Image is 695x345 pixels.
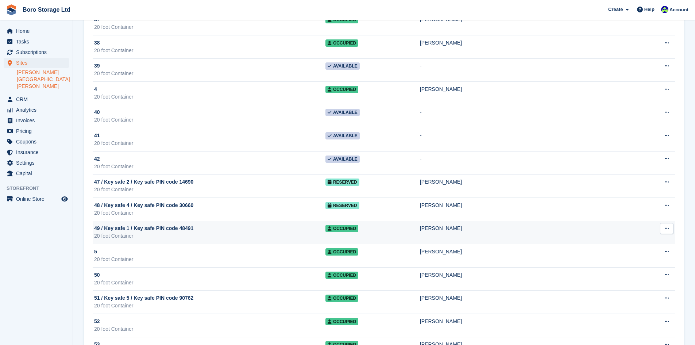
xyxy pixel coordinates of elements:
span: Subscriptions [16,47,60,57]
span: 41 [94,132,100,139]
div: 20 foot Container [94,256,325,263]
span: 38 [94,39,100,47]
div: [PERSON_NAME] [420,271,640,279]
span: Occupied [325,16,358,23]
a: menu [4,47,69,57]
span: Available [325,132,360,139]
a: menu [4,115,69,126]
span: 5 [94,248,97,256]
span: Occupied [325,272,358,279]
span: CRM [16,94,60,104]
span: Online Store [16,194,60,204]
a: menu [4,194,69,204]
a: Preview store [60,195,69,203]
span: 48 / Key safe 4 / Key safe PIN code 30660 [94,202,193,209]
a: menu [4,158,69,168]
span: Sites [16,58,60,68]
div: 20 foot Container [94,186,325,193]
a: menu [4,168,69,179]
div: [PERSON_NAME] [420,39,640,47]
span: Coupons [16,137,60,147]
div: [PERSON_NAME] [420,178,640,186]
div: 20 foot Container [94,302,325,310]
div: 20 foot Container [94,279,325,287]
span: Occupied [325,86,358,93]
span: Occupied [325,248,358,256]
span: Account [669,6,688,14]
a: [PERSON_NAME][GEOGRAPHIC_DATA][PERSON_NAME] [17,69,69,90]
a: menu [4,58,69,68]
img: stora-icon-8386f47178a22dfd0bd8f6a31ec36ba5ce8667c1dd55bd0f319d3a0aa187defe.svg [6,4,17,15]
a: menu [4,94,69,104]
span: Create [608,6,623,13]
span: Available [325,156,360,163]
td: - [420,58,640,82]
div: [PERSON_NAME] [420,248,640,256]
span: Available [325,62,360,70]
span: Help [644,6,655,13]
div: 20 foot Container [94,47,325,54]
span: Storefront [7,185,73,192]
span: 42 [94,155,100,163]
a: menu [4,105,69,115]
span: Reserved [325,179,359,186]
span: Capital [16,168,60,179]
td: - [420,128,640,152]
span: 4 [94,85,97,93]
div: 20 foot Container [94,232,325,240]
span: Pricing [16,126,60,136]
div: 20 foot Container [94,93,325,101]
span: Invoices [16,115,60,126]
div: 20 foot Container [94,70,325,77]
span: Occupied [325,39,358,47]
span: Available [325,109,360,116]
span: 51 / Key safe 5 / Key safe PIN code 90762 [94,294,193,302]
div: 20 foot Container [94,23,325,31]
a: menu [4,26,69,36]
a: menu [4,147,69,157]
div: [PERSON_NAME] [420,225,640,232]
div: [PERSON_NAME] [420,202,640,209]
td: - [420,105,640,128]
span: Home [16,26,60,36]
span: Occupied [325,295,358,302]
a: Boro Storage Ltd [20,4,73,16]
span: Occupied [325,318,358,325]
div: 20 foot Container [94,209,325,217]
span: Analytics [16,105,60,115]
div: 20 foot Container [94,116,325,124]
a: menu [4,126,69,136]
img: Tobie Hillier [661,6,668,13]
span: Tasks [16,37,60,47]
div: 20 foot Container [94,163,325,170]
div: 20 foot Container [94,139,325,147]
td: - [420,151,640,175]
div: [PERSON_NAME] [420,85,640,93]
span: 52 [94,318,100,325]
span: 39 [94,62,100,70]
span: 49 / Key safe 1 / Key safe PIN code 48491 [94,225,193,232]
span: 50 [94,271,100,279]
span: 47 / Key safe 2 / Key safe PIN code 14690 [94,178,193,186]
a: menu [4,137,69,147]
a: menu [4,37,69,47]
div: [PERSON_NAME] [420,318,640,325]
span: Reserved [325,202,359,209]
span: Settings [16,158,60,168]
div: [PERSON_NAME] [420,294,640,302]
div: 20 foot Container [94,325,325,333]
span: 40 [94,108,100,116]
span: Insurance [16,147,60,157]
span: Occupied [325,225,358,232]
